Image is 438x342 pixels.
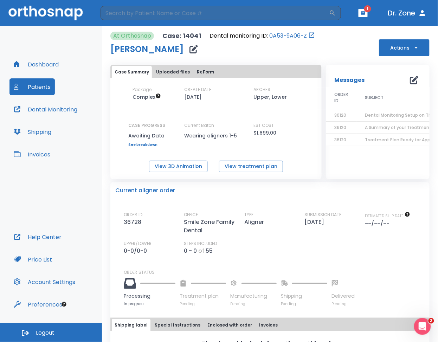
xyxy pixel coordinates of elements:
p: Pending [331,301,354,306]
p: ORDER STATUS [124,269,425,276]
div: Open patient in dental monitoring portal [210,32,315,40]
button: Price List [9,251,56,268]
a: 0A53-9A06-Z [269,32,307,40]
p: --/--/-- [365,219,392,228]
button: View 3D Animation [149,161,208,172]
span: 36120 [334,124,346,130]
button: Uploaded files [153,66,193,78]
button: Shipping label [112,319,150,331]
span: The date will be available after approving treatment plan [365,213,410,219]
p: [DATE] [305,218,327,226]
button: Special Instructions [152,319,203,331]
p: CREATE DATE [185,86,212,93]
p: CASE PROGRESS [128,122,165,129]
p: 0 - 0 [184,247,197,255]
p: Manufacturing [230,292,277,300]
span: ORDER ID [334,91,348,104]
input: Search by Patient Name or Case # [101,6,329,20]
div: Tooltip anchor [61,301,67,308]
p: TYPE [244,212,253,218]
span: A Summary of your Treatment [365,124,431,130]
img: Orthosnap [8,6,83,20]
button: Rx Form [194,66,217,78]
span: Up to 50 Steps (100 aligners) [133,93,161,101]
p: Pending [180,301,226,306]
p: OFFICE [184,212,198,218]
p: Dental monitoring ID: [210,32,268,40]
p: SUBMISSION DATE [305,212,342,218]
a: See breakdown [128,143,165,147]
button: Invoices [256,319,281,331]
button: Dental Monitoring [9,101,82,118]
div: tabs [112,319,428,331]
p: ARCHES [253,86,270,93]
p: Current Batch [185,122,248,129]
button: Actions [379,39,430,56]
span: 2 [429,318,434,324]
p: 36728 [124,218,144,226]
p: Treatment plan [180,292,226,300]
button: Invoices [9,146,54,163]
p: Current aligner order [115,186,175,195]
p: $1,699.00 [253,129,276,137]
p: UPPER/LOWER [124,240,152,247]
button: Help Center [9,228,66,245]
p: Aligner [244,218,267,226]
div: tabs [112,66,320,78]
p: Pending [230,301,277,306]
button: Dr. Zone [385,7,430,19]
p: STEPS INCLUDED [184,240,217,247]
button: View treatment plan [219,161,283,172]
iframe: Intercom live chat [414,318,431,335]
p: Awaiting Data [128,131,165,140]
button: Preferences [9,296,66,313]
button: Dashboard [9,56,63,73]
p: Wearing aligners 1-5 [185,131,248,140]
p: 0-0/0-0 [124,247,150,255]
p: [DATE] [185,93,202,101]
span: Logout [36,329,54,337]
button: Account Settings [9,273,79,290]
p: 55 [206,247,213,255]
button: Patients [9,78,55,95]
p: EST COST [253,122,274,129]
p: Package [133,86,152,93]
span: 36120 [334,137,346,143]
p: Case: 14041 [162,32,201,40]
p: ORDER ID [124,212,142,218]
span: 36120 [334,112,346,118]
h1: [PERSON_NAME] [110,45,184,53]
p: In progress [124,301,175,306]
button: Case Summary [112,66,152,78]
button: Enclosed with order [205,319,255,331]
p: Upper, Lower [253,93,287,101]
span: SUBJECT [365,95,384,101]
p: Messages [334,76,365,84]
p: Smile Zone Family Dental [184,218,244,235]
p: At Orthosnap [113,32,151,40]
p: Pending [281,301,327,306]
p: Shipping [281,292,327,300]
button: Shipping [9,123,56,140]
p: Processing [124,292,175,300]
p: Delivered [331,292,354,300]
span: 1 [364,5,371,12]
p: of [199,247,205,255]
